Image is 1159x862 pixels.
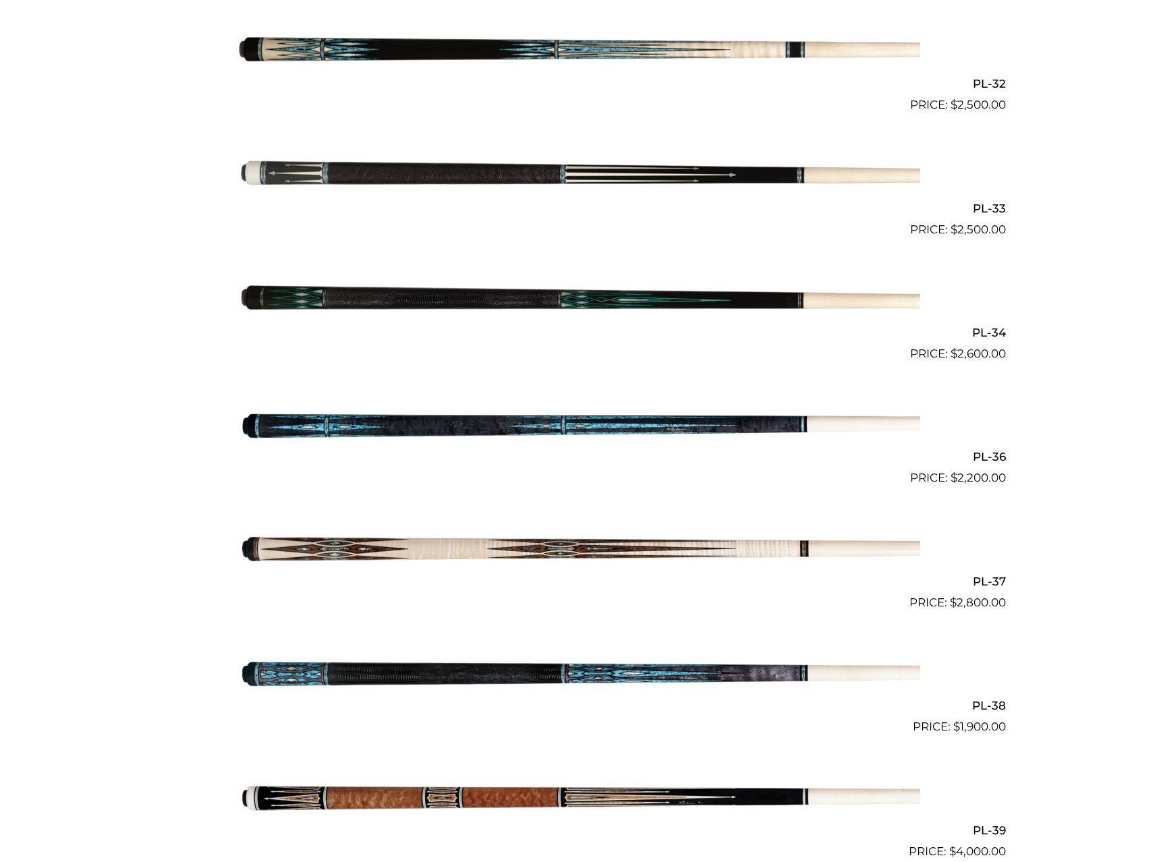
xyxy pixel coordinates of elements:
a: PL-36 $2,200.00 [153,368,1006,487]
bdi: 2,200.00 [951,471,1006,484]
span: $ [951,471,957,484]
span: $ [950,596,957,609]
span: $ [949,844,956,858]
bdi: 2,500.00 [951,98,1006,111]
a: PL-34 $2,600.00 [153,244,1006,363]
bdi: 1,900.00 [953,720,1006,733]
a: PL-38 $1,900.00 [153,617,1006,736]
a: PL-39 $4,000.00 [153,741,1006,860]
bdi: 2,800.00 [950,596,1006,609]
span: $ [951,98,957,111]
img: PL-38 [239,617,920,730]
a: PL-37 $2,800.00 [153,492,1006,611]
img: PL-34 [239,244,920,357]
bdi: 4,000.00 [949,844,1006,858]
span: $ [951,223,957,236]
h2: PL-39 [153,817,1006,842]
img: PL-39 [239,741,920,855]
span: $ [951,347,957,360]
h2: PL-32 [153,71,1006,96]
bdi: 2,600.00 [951,347,1006,360]
span: $ [953,720,960,733]
h2: PL-37 [153,569,1006,594]
h2: PL-34 [153,320,1006,345]
h2: PL-36 [153,444,1006,469]
img: PL-36 [239,368,920,482]
a: PL-33 $2,500.00 [153,119,1006,238]
img: PL-33 [239,119,920,233]
h2: PL-38 [153,693,1006,718]
bdi: 2,500.00 [951,223,1006,236]
img: PL-37 [239,492,920,606]
h2: PL-33 [153,196,1006,221]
